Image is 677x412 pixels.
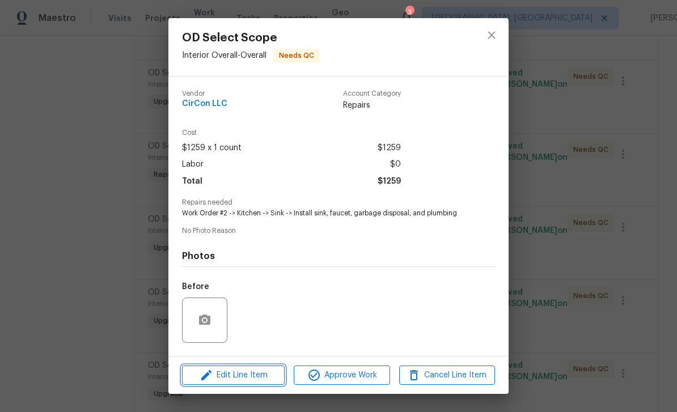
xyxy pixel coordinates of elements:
button: Approve Work [294,366,390,385]
span: Repairs needed [182,199,495,206]
span: Vendor [182,90,227,97]
span: $1259 [378,140,401,156]
span: Work Order #2 -> Kitchen -> Sink -> Install sink, faucet, garbage disposal, and plumbing [182,209,464,218]
span: Needs QC [274,50,319,61]
span: OD Select Scope [182,32,320,44]
span: Labor [182,156,204,173]
span: Interior Overall - Overall [182,52,266,60]
button: Edit Line Item [182,366,285,385]
span: CirCon LLC [182,100,227,108]
div: 3 [405,7,413,18]
h4: Photos [182,250,495,262]
span: No Photo Reason [182,227,495,235]
span: Total [182,173,202,190]
button: close [478,22,505,49]
span: Edit Line Item [185,368,281,383]
span: $1259 [378,173,401,190]
span: Cancel Line Item [403,368,492,383]
span: $1259 x 1 count [182,140,242,156]
span: Cost [182,129,401,137]
span: Approve Work [297,368,386,383]
span: Account Category [343,90,401,97]
button: Cancel Line Item [399,366,495,385]
span: Repairs [343,100,401,111]
h5: Before [182,283,209,291]
span: $0 [390,156,401,173]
